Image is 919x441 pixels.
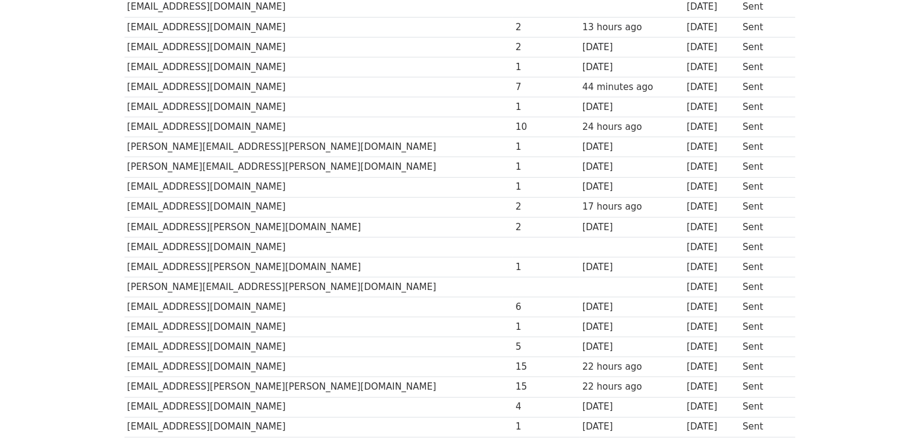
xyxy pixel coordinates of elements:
[686,300,737,314] div: [DATE]
[515,420,576,434] div: 1
[124,417,513,437] td: [EMAIL_ADDRESS][DOMAIN_NAME]
[124,357,513,377] td: [EMAIL_ADDRESS][DOMAIN_NAME]
[124,237,513,257] td: [EMAIL_ADDRESS][DOMAIN_NAME]
[124,157,513,177] td: [PERSON_NAME][EMAIL_ADDRESS][PERSON_NAME][DOMAIN_NAME]
[515,21,576,34] div: 2
[515,380,576,394] div: 15
[582,420,681,434] div: [DATE]
[686,40,737,54] div: [DATE]
[686,320,737,334] div: [DATE]
[582,80,681,94] div: 44 minutes ago
[740,257,788,277] td: Sent
[686,60,737,74] div: [DATE]
[740,297,788,317] td: Sent
[124,337,513,357] td: [EMAIL_ADDRESS][DOMAIN_NAME]
[515,220,576,234] div: 2
[515,300,576,314] div: 6
[582,200,681,214] div: 17 hours ago
[740,137,788,157] td: Sent
[686,340,737,354] div: [DATE]
[686,100,737,114] div: [DATE]
[124,257,513,277] td: [EMAIL_ADDRESS][PERSON_NAME][DOMAIN_NAME]
[124,217,513,237] td: [EMAIL_ADDRESS][PERSON_NAME][DOMAIN_NAME]
[740,57,788,77] td: Sent
[686,140,737,154] div: [DATE]
[859,383,919,441] iframe: Chat Widget
[740,177,788,197] td: Sent
[515,320,576,334] div: 1
[686,420,737,434] div: [DATE]
[515,120,576,134] div: 10
[686,360,737,374] div: [DATE]
[686,220,737,234] div: [DATE]
[740,77,788,97] td: Sent
[582,260,681,274] div: [DATE]
[515,200,576,214] div: 2
[740,217,788,237] td: Sent
[582,400,681,414] div: [DATE]
[686,80,737,94] div: [DATE]
[686,180,737,194] div: [DATE]
[515,340,576,354] div: 5
[582,180,681,194] div: [DATE]
[686,21,737,34] div: [DATE]
[740,397,788,417] td: Sent
[686,160,737,174] div: [DATE]
[515,160,576,174] div: 1
[686,120,737,134] div: [DATE]
[582,320,681,334] div: [DATE]
[124,77,513,97] td: [EMAIL_ADDRESS][DOMAIN_NAME]
[124,297,513,317] td: [EMAIL_ADDRESS][DOMAIN_NAME]
[686,260,737,274] div: [DATE]
[740,417,788,437] td: Sent
[515,140,576,154] div: 1
[740,97,788,117] td: Sent
[740,317,788,337] td: Sent
[582,140,681,154] div: [DATE]
[515,80,576,94] div: 7
[124,137,513,157] td: [PERSON_NAME][EMAIL_ADDRESS][PERSON_NAME][DOMAIN_NAME]
[740,377,788,397] td: Sent
[582,360,681,374] div: 22 hours ago
[582,60,681,74] div: [DATE]
[515,40,576,54] div: 2
[582,340,681,354] div: [DATE]
[515,260,576,274] div: 1
[124,317,513,337] td: [EMAIL_ADDRESS][DOMAIN_NAME]
[515,180,576,194] div: 1
[515,400,576,414] div: 4
[582,220,681,234] div: [DATE]
[686,200,737,214] div: [DATE]
[740,237,788,257] td: Sent
[124,397,513,417] td: [EMAIL_ADDRESS][DOMAIN_NAME]
[124,37,513,57] td: [EMAIL_ADDRESS][DOMAIN_NAME]
[582,300,681,314] div: [DATE]
[515,60,576,74] div: 1
[740,157,788,177] td: Sent
[740,117,788,137] td: Sent
[124,117,513,137] td: [EMAIL_ADDRESS][DOMAIN_NAME]
[124,197,513,217] td: [EMAIL_ADDRESS][DOMAIN_NAME]
[582,380,681,394] div: 22 hours ago
[686,240,737,254] div: [DATE]
[515,360,576,374] div: 15
[124,277,513,297] td: [PERSON_NAME][EMAIL_ADDRESS][PERSON_NAME][DOMAIN_NAME]
[124,377,513,397] td: [EMAIL_ADDRESS][PERSON_NAME][PERSON_NAME][DOMAIN_NAME]
[740,17,788,37] td: Sent
[582,100,681,114] div: [DATE]
[124,57,513,77] td: [EMAIL_ADDRESS][DOMAIN_NAME]
[124,17,513,37] td: [EMAIL_ADDRESS][DOMAIN_NAME]
[582,40,681,54] div: [DATE]
[740,357,788,377] td: Sent
[582,21,681,34] div: 13 hours ago
[582,160,681,174] div: [DATE]
[124,97,513,117] td: [EMAIL_ADDRESS][DOMAIN_NAME]
[740,197,788,217] td: Sent
[686,380,737,394] div: [DATE]
[515,100,576,114] div: 1
[740,37,788,57] td: Sent
[686,400,737,414] div: [DATE]
[686,280,737,294] div: [DATE]
[582,120,681,134] div: 24 hours ago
